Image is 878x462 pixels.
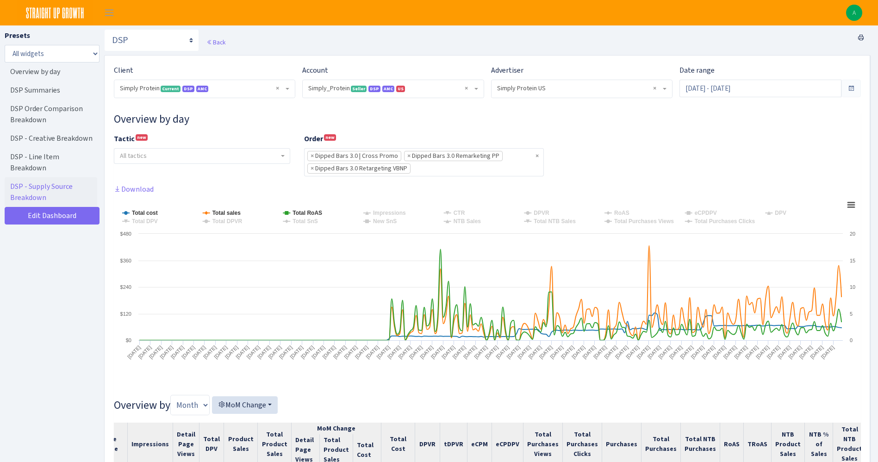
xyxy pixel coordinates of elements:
[657,344,673,360] tspan: [DATE]
[365,344,380,360] tspan: [DATE]
[798,344,814,360] tspan: [DATE]
[120,231,131,237] text: $480
[614,344,629,360] tspan: [DATE]
[679,344,694,360] tspan: [DATE]
[126,337,131,343] text: $0
[454,210,465,216] tspan: CTR
[787,344,803,360] tspan: [DATE]
[846,5,862,21] img: Adriana Lara
[549,344,564,360] tspan: [DATE]
[351,86,367,92] span: Seller
[408,344,423,360] tspan: [DATE]
[202,344,218,360] tspan: [DATE]
[206,38,225,46] a: Back
[302,65,328,76] label: Account
[235,344,250,360] tspan: [DATE]
[820,344,835,360] tspan: [DATE]
[527,344,542,360] tspan: [DATE]
[850,311,853,317] text: 5
[5,129,97,148] a: DSP - Creative Breakdown
[625,344,640,360] tspan: [DATE]
[114,395,861,415] h3: Overview by
[212,210,241,216] tspan: Total sales
[191,344,206,360] tspan: [DATE]
[465,84,468,93] span: Remove all items
[592,344,608,360] tspan: [DATE]
[711,344,727,360] tspan: [DATE]
[324,134,336,141] sup: new
[354,344,369,360] tspan: [DATE]
[307,151,401,161] li: Dipped Bars 3.0 | Cross Promo
[304,134,323,144] b: Order
[308,84,472,93] span: Simply_Protein <span class="badge badge-success">Seller</span><span class="badge badge-primary">D...
[332,344,348,360] tspan: [DATE]
[454,218,481,225] tspan: NTB Sales
[224,344,239,360] tspan: [DATE]
[722,344,738,360] tspan: [DATE]
[161,86,181,92] span: Current
[5,30,30,41] label: Presets
[321,344,336,360] tspan: [DATE]
[196,86,208,92] span: AMC
[755,344,770,360] tspan: [DATE]
[289,344,304,360] tspan: [DATE]
[695,218,755,225] tspan: Total Purchases Clicks
[5,177,97,207] a: DSP - Supply Source Breakdown
[614,210,629,216] tspan: RoAS
[276,84,279,93] span: Remove all items
[5,148,97,177] a: DSP - Line Item Breakdown
[396,86,405,92] span: US
[303,80,483,98] span: Simply_Protein <span class="badge badge-success">Seller</span><span class="badge badge-primary">D...
[534,218,576,225] tspan: Total NTB Sales
[766,344,781,360] tspan: [DATE]
[491,65,523,76] label: Advertiser
[5,81,97,100] a: DSP Summaries
[733,344,748,360] tspan: [DATE]
[850,258,855,263] text: 15
[635,344,651,360] tspan: [DATE]
[114,80,295,98] span: Simply Protein <span class="badge badge-success">Current</span><span class="badge badge-primary">...
[373,218,397,225] tspan: New SnS
[126,344,142,360] tspan: [DATE]
[120,258,131,263] text: $360
[850,284,855,290] text: 10
[114,65,133,76] label: Client
[120,84,284,93] span: Simply Protein <span class="badge badge-success">Current</span><span class="badge badge-primary">...
[311,164,314,173] span: ×
[441,344,456,360] tspan: [DATE]
[5,100,97,129] a: DSP Order Comparison Breakdown
[809,344,824,360] tspan: [DATE]
[181,344,196,360] tspan: [DATE]
[213,344,228,360] tspan: [DATE]
[300,344,315,360] tspan: [DATE]
[311,151,314,161] span: ×
[343,344,358,360] tspan: [DATE]
[278,344,293,360] tspan: [DATE]
[495,344,510,360] tspan: [DATE]
[744,344,760,360] tspan: [DATE]
[148,344,163,360] tspan: [DATE]
[114,112,861,126] h3: Widget #10
[136,134,148,141] sup: new
[484,344,499,360] tspan: [DATE]
[132,218,158,225] tspan: Total DPV
[777,344,792,360] tspan: [DATE]
[560,344,575,360] tspan: [DATE]
[701,344,716,360] tspan: [DATE]
[846,5,862,21] a: A
[430,344,445,360] tspan: [DATE]
[120,151,147,160] span: All tactics
[690,344,705,360] tspan: [DATE]
[775,210,786,216] tspan: DPV
[614,218,674,225] tspan: Total Purchases Views
[571,344,586,360] tspan: [DATE]
[5,62,97,81] a: Overview by day
[386,344,402,360] tspan: [DATE]
[534,210,549,216] tspan: DPVR
[376,344,391,360] tspan: [DATE]
[267,344,282,360] tspan: [DATE]
[120,311,131,317] text: $120
[170,344,185,360] tspan: [DATE]
[603,344,618,360] tspan: [DATE]
[120,284,131,290] text: $240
